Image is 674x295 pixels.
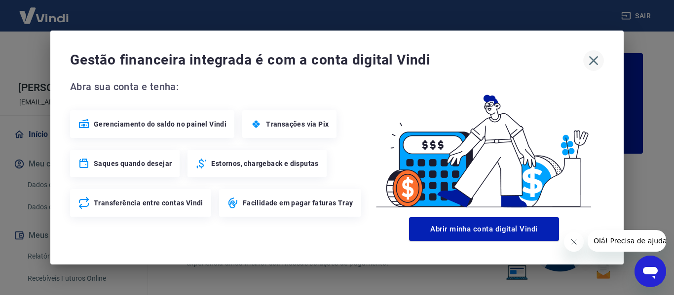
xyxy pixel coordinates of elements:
iframe: Mensagem da empresa [588,230,666,252]
span: Olá! Precisa de ajuda? [6,7,83,15]
span: Estornos, chargeback e disputas [211,159,318,168]
span: Transações via Pix [266,119,329,129]
span: Gestão financeira integrada é com a conta digital Vindi [70,50,583,70]
span: Gerenciamento do saldo no painel Vindi [94,119,226,129]
span: Abra sua conta e tenha: [70,79,364,95]
span: Saques quando desejar [94,159,172,168]
iframe: Fechar mensagem [564,232,584,252]
iframe: Botão para abrir a janela de mensagens [635,256,666,287]
span: Transferência entre contas Vindi [94,198,203,208]
span: Facilidade em pagar faturas Tray [243,198,353,208]
img: Good Billing [364,79,604,213]
button: Abrir minha conta digital Vindi [409,217,559,241]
